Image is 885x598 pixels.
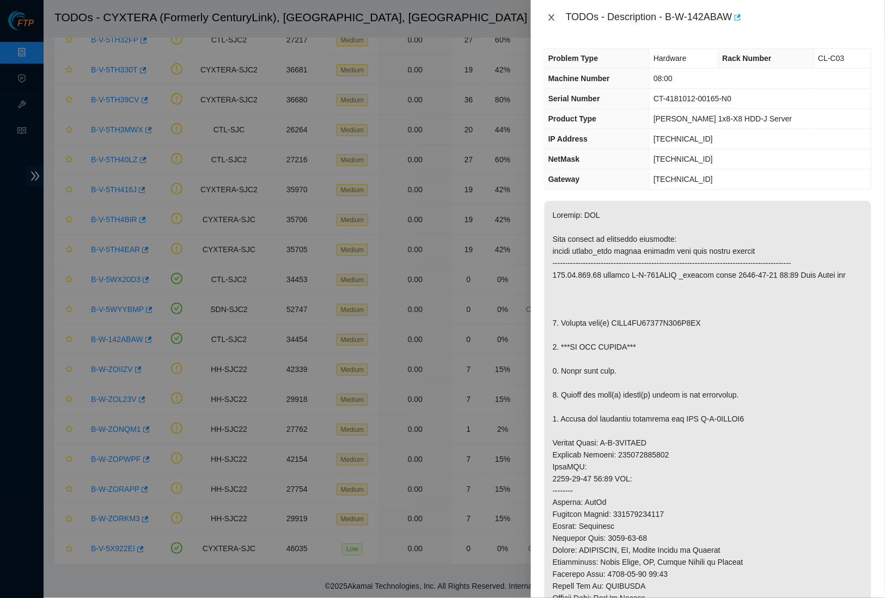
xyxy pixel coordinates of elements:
span: close [547,13,556,22]
span: Rack Number [723,54,772,63]
span: CT-4181012-00165-N0 [654,94,731,103]
span: Hardware [654,54,687,63]
span: Serial Number [548,94,600,103]
span: NetMask [548,155,580,163]
span: Problem Type [548,54,599,63]
span: CL-C03 [819,54,845,63]
span: [TECHNICAL_ID] [654,155,713,163]
span: [PERSON_NAME] 1x8-X8 HDD-J Server [654,114,792,123]
span: Product Type [548,114,596,123]
span: 08:00 [654,74,673,83]
div: TODOs - Description - B-W-142ABAW [566,9,872,26]
span: [TECHNICAL_ID] [654,175,713,184]
span: [TECHNICAL_ID] [654,135,713,143]
span: IP Address [548,135,588,143]
span: Gateway [548,175,580,184]
span: Machine Number [548,74,610,83]
button: Close [544,13,559,23]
